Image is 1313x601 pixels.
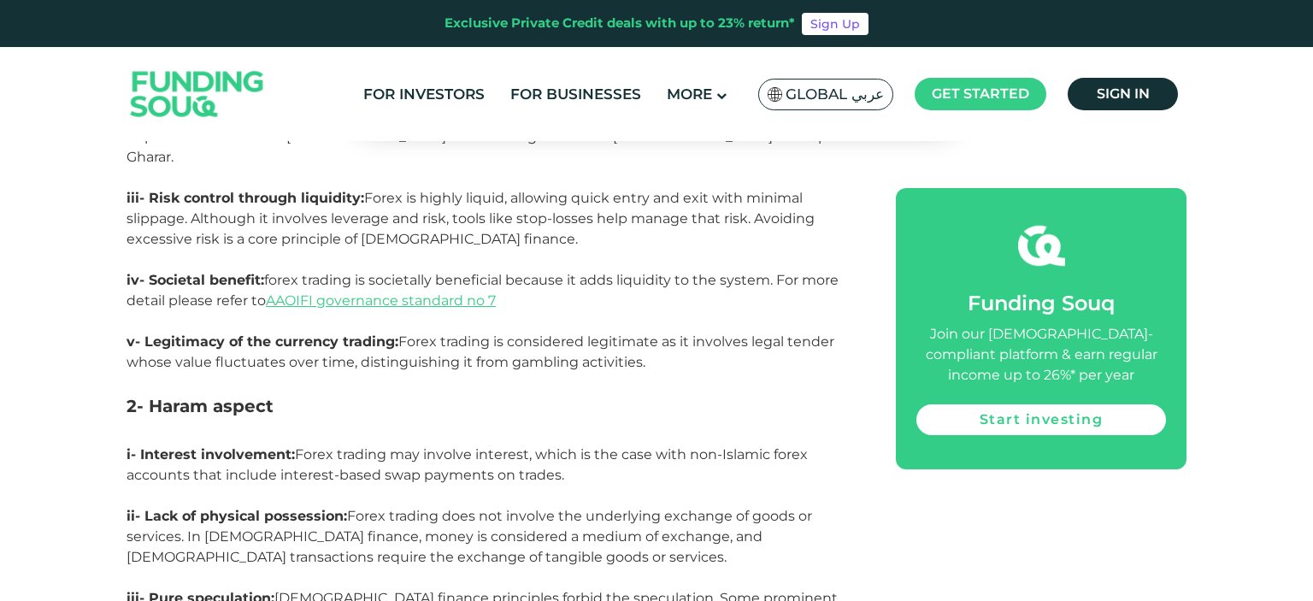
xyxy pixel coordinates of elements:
[1097,85,1150,102] span: Sign in
[802,13,868,35] a: Sign Up
[127,190,815,247] span: Forex is highly liquid, allowing quick entry and exit with minimal slippage. Although it involves...
[127,333,834,370] span: Forex trading is considered legitimate as it involves legal tender whose value fluctuates over ti...
[127,508,347,524] span: ii- Lack of physical possession:
[916,404,1166,435] a: Start investing
[768,87,783,102] img: SA Flag
[127,272,839,309] span: forex trading is societally beneficial because it adds liquidity to the system. For more detail p...
[127,446,808,483] span: Forex trading may involve interest, which is the case with non-Islamic forex accounts that includ...
[667,85,712,103] span: More
[127,508,812,565] span: Forex trading does not involve the underlying exchange of goods or services. In [DEMOGRAPHIC_DATA...
[445,14,795,33] div: Exclusive Private Credit deals with up to 23% return*
[127,446,295,463] span: i- Interest involvement:
[1068,78,1178,110] a: Sign in
[114,51,281,138] img: Logo
[127,272,264,288] span: iv- Societal benefit:
[968,291,1115,315] span: Funding Souq
[506,80,645,109] a: For Businesses
[916,324,1166,386] div: Join our [DEMOGRAPHIC_DATA]-compliant platform & earn regular income up to 26%* per year
[266,292,496,309] a: AAOIFI governance standard no 7
[786,85,884,104] span: Global عربي
[359,80,489,109] a: For Investors
[127,396,274,416] span: 2- Haram aspect
[127,190,364,206] span: iii- Risk control through liquidity:
[932,85,1029,102] span: Get started
[127,333,398,350] span: v- Legitimacy of the currency trading:
[1018,222,1065,269] img: fsicon
[127,87,850,165] span: forex contracts are standardized properly regulated in most jurisdictions and have a transparent ...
